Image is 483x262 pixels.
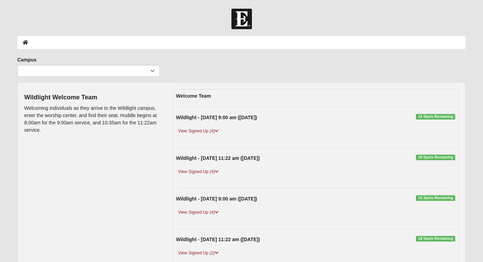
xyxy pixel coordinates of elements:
[176,237,260,242] strong: Wildlight - [DATE] 11:22 am ([DATE])
[176,128,221,135] a: View Signed Up (4)
[17,56,36,63] label: Campus
[176,209,221,216] a: View Signed Up (4)
[416,114,455,120] span: 16 Spots Remaining
[176,249,221,257] a: View Signed Up (2)
[24,105,162,134] p: Welcoming individuals as they arrive to the Wildlight campus, enter the worship center, and find ...
[416,236,455,241] span: 18 Spots Remaining
[416,155,455,160] span: 16 Spots Remaining
[176,115,257,120] strong: Wildlight - [DATE] 9:00 am ([DATE])
[176,155,260,161] strong: Wildlight - [DATE] 11:22 am ([DATE])
[176,168,221,175] a: View Signed Up (4)
[24,94,162,101] h4: Wildlight Welcome Team
[176,196,257,202] strong: Wildlight - [DATE] 9:00 am ([DATE])
[176,93,211,99] strong: Welcome Team
[231,9,252,29] img: Church of Eleven22 Logo
[416,195,455,201] span: 16 Spots Remaining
